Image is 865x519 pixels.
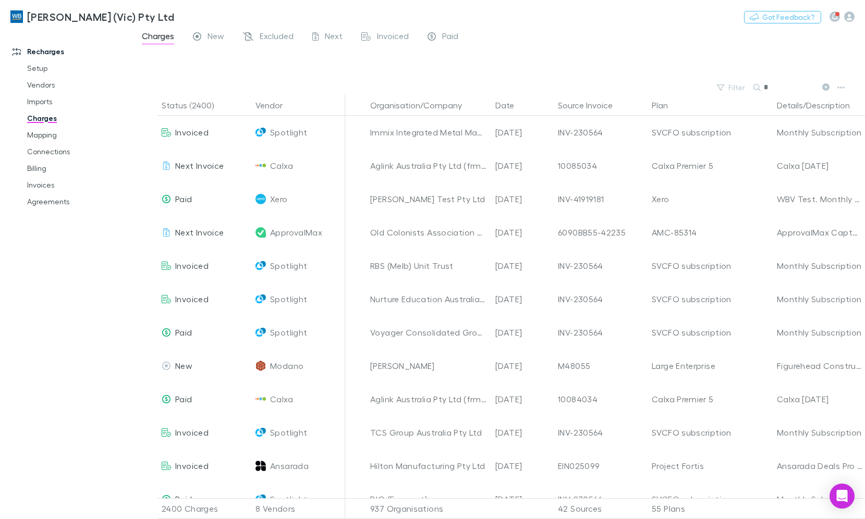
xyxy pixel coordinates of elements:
a: [PERSON_NAME] (Vic) Pty Ltd [4,4,180,29]
span: Excluded [260,31,294,44]
span: Paid [442,31,458,44]
div: Calxa [DATE] [777,382,862,416]
div: EIN025099 [558,449,643,483]
span: Spotlight [270,483,307,516]
button: Plan [652,95,680,116]
div: 2400 Charges [157,498,251,519]
a: Agreements [17,193,138,210]
span: ApprovalMax [270,216,322,249]
div: SVCFO subscription [652,416,769,449]
img: Spotlight's Logo [255,494,266,504]
button: Date [495,95,527,116]
div: [DATE] [491,116,554,149]
a: Imports [17,93,138,110]
span: Ansarada [270,449,309,483]
div: TCS Group Australia Pty Ltd [370,416,487,449]
div: [DATE] [491,182,554,216]
span: Invoiced [175,261,209,270]
div: Monthly Subscription [777,316,862,349]
img: Spotlight's Logo [255,427,266,438]
span: Next Invoice [175,160,224,170]
span: New [175,361,192,370]
button: Got Feedback? [744,11,821,23]
div: [DATE] [491,483,554,516]
img: Spotlight's Logo [255,327,266,338]
a: Charges [17,110,138,127]
div: Monthly Subscription [777,116,862,149]
div: Old Colonists Association of Victoria [370,216,487,249]
span: Invoiced [377,31,409,44]
span: Paid [175,394,192,404]
span: Paid [175,194,192,204]
div: 8 Vendors [251,498,345,519]
div: INV-230564 [558,483,643,516]
span: Xero [270,182,287,216]
span: Charges [142,31,174,44]
div: [DATE] [491,282,554,316]
div: Monthly Subscription [777,249,862,282]
div: SVCFO subscription [652,316,769,349]
div: INV-230564 [558,416,643,449]
button: Vendor [255,95,295,116]
img: Xero's Logo [255,194,266,204]
div: Hilton Manufacturing Pty Ltd [370,449,487,483]
span: Invoiced [175,294,209,304]
div: INV-230564 [558,249,643,282]
a: Connections [17,143,138,160]
div: RJG (Forecast) [370,483,487,516]
div: Monthly Subscription [777,416,862,449]
div: Calxa [DATE] [777,149,862,182]
h3: [PERSON_NAME] (Vic) Pty Ltd [27,10,174,23]
button: Details/Description [777,95,862,116]
div: Aglink Australia Pty Ltd (frmly IHD Pty Ltd) [370,149,487,182]
div: 42 Sources [554,498,648,519]
div: [DATE] [491,449,554,483]
div: Immix Integrated Metal Management P/L [370,116,487,149]
div: INV-41919181 [558,182,643,216]
span: Spotlight [270,416,307,449]
img: Calxa's Logo [255,394,266,404]
a: Setup [17,60,138,77]
span: Paid [175,327,192,337]
div: [DATE] [491,249,554,282]
span: Paid [175,494,192,504]
div: Monthly Subscription [777,483,862,516]
span: Calxa [270,382,293,416]
div: SVCFO subscription [652,116,769,149]
img: ApprovalMax's Logo [255,227,266,238]
a: Mapping [17,127,138,143]
div: SVCFO subscription [652,483,769,516]
img: William Buck (Vic) Pty Ltd's Logo [10,10,23,23]
span: Spotlight [270,316,307,349]
div: [DATE] [491,382,554,416]
button: Filter [712,81,751,94]
span: Calxa [270,149,293,182]
div: [PERSON_NAME] Test Pty Ltd [370,182,487,216]
span: Invoiced [175,461,209,471]
div: [DATE] [491,216,554,249]
div: SVCFO subscription [652,282,769,316]
div: AMC-85314 [652,216,769,249]
img: Spotlight's Logo [255,261,266,271]
span: Spotlight [270,116,307,149]
div: WBV Test. Monthly Subscription, Grow, [DATE] to [DATE] 90% Discount. [777,182,862,216]
div: Open Intercom Messenger [830,484,855,509]
span: Invoiced [175,127,209,137]
span: Modano [270,349,303,382]
div: Xero [652,182,769,216]
img: Calxa's Logo [255,160,266,171]
div: Project Fortis [652,449,769,483]
div: [DATE] [491,316,554,349]
div: Ansarada Deals Pro 1GB - 3 Months [777,449,862,483]
img: Spotlight's Logo [255,294,266,304]
div: [DATE] [491,149,554,182]
img: Modano's Logo [255,361,266,371]
span: Spotlight [270,282,307,316]
span: Invoiced [175,427,209,437]
div: [DATE] [491,416,554,449]
button: Source Invoice [558,95,625,116]
div: M48055 [558,349,643,382]
span: New [208,31,224,44]
div: INV-230564 [558,116,643,149]
div: 10085034 [558,149,643,182]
